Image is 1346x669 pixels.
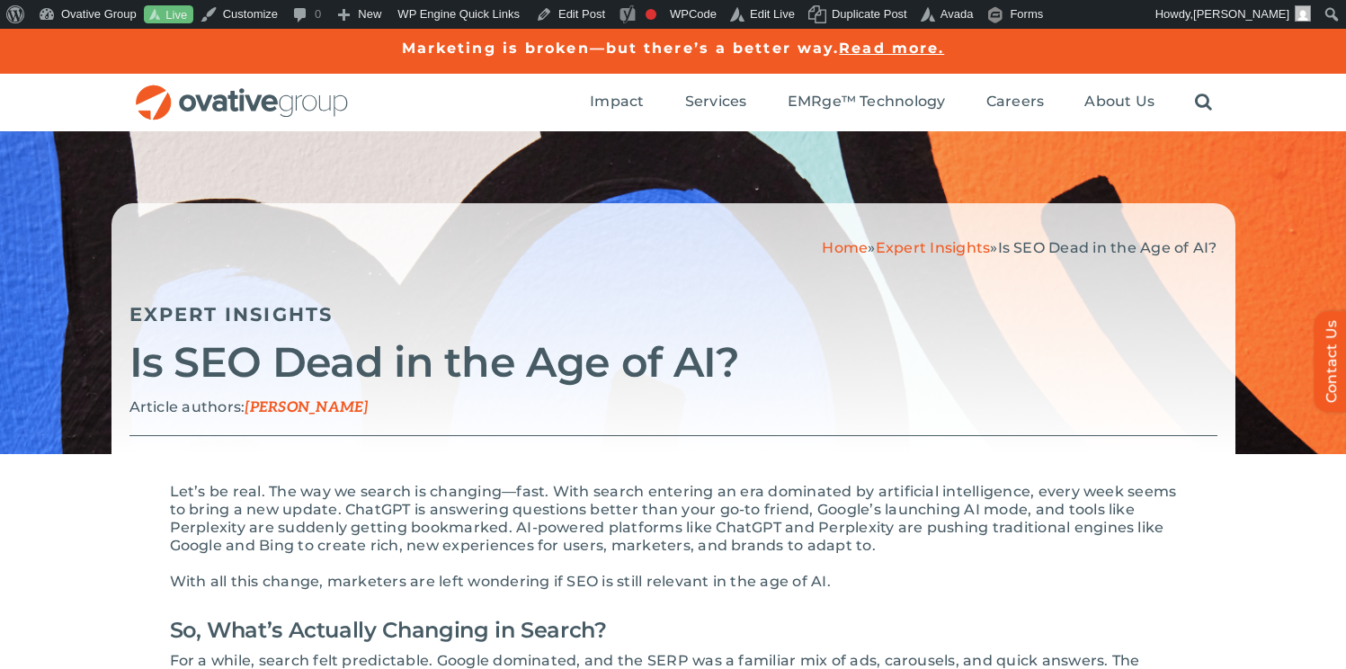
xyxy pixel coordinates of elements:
a: Expert Insights [876,239,991,256]
span: Let’s be real. The way we search is changing—fast. With search entering an era dominated by artif... [170,483,1177,554]
a: EMRge™ Technology [788,93,946,112]
span: Services [685,93,747,111]
p: Article authors: [129,398,1217,417]
a: Search [1195,93,1212,112]
h2: Is SEO Dead in the Age of AI? [129,340,1217,385]
nav: Menu [590,74,1212,131]
span: [PERSON_NAME] [1193,7,1289,21]
a: Home [822,239,868,256]
a: Read more. [839,40,944,57]
a: Live [144,5,193,24]
div: Focus keyphrase not set [646,9,656,20]
span: Careers [986,93,1045,111]
span: EMRge™ Technology [788,93,946,111]
h2: So, What’s Actually Changing in Search? [170,609,1177,652]
a: Expert Insights [129,303,334,326]
a: Impact [590,93,644,112]
a: Careers [986,93,1045,112]
a: Services [685,93,747,112]
span: Impact [590,93,644,111]
span: » » [822,239,1217,256]
a: OG_Full_horizontal_RGB [134,83,350,100]
span: [PERSON_NAME] [245,399,368,416]
span: Is SEO Dead in the Age of AI? [998,239,1217,256]
span: About Us [1084,93,1154,111]
a: Marketing is broken—but there’s a better way. [402,40,840,57]
a: About Us [1084,93,1154,112]
span: With all this change, marketers are left wondering if SEO is still relevant in the age of AI. [170,573,831,590]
